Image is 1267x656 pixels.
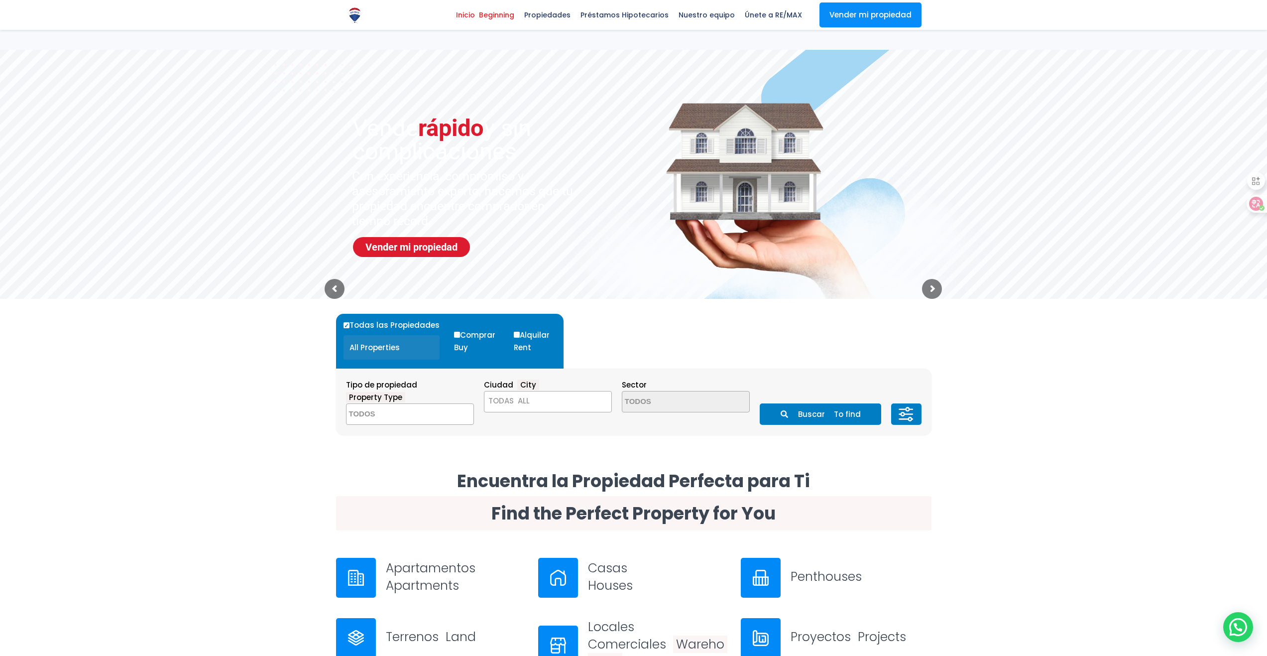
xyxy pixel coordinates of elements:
[538,558,729,598] a: Casas Houses
[346,380,474,403] span: Tipo de propiedad
[517,380,539,390] font: City
[341,314,450,369] label: Todas las Propiedades
[451,7,519,22] span: Inicio
[519,7,576,22] span: Propiedades
[386,628,527,646] h3: Terrenos
[760,403,881,425] button: Buscar To find
[588,559,729,594] h3: Casas
[518,395,530,406] font: ALL
[576,7,674,22] span: Préstamos Hipotecarios
[454,342,468,353] font: Buy
[511,324,564,359] label: Alquilar
[491,501,776,525] font: Find the Perfect Property for You
[336,558,527,598] a: Apartamentos Apartments
[622,380,647,390] span: Sector
[346,392,405,402] font: Property Type
[484,394,611,408] span: TODAS
[336,469,931,530] strong: Encuentra la Propiedad Perfecta para Ti
[488,395,530,406] span: TODAS
[418,114,484,141] span: rápido
[674,7,740,22] span: Nuestro equipo
[352,116,600,163] sr7-txt: Vende y sin complicaciones
[740,7,807,22] span: Únete a RE/MAX
[352,169,580,229] sr7-txt: Con experiencia, compromiso y asesoramiento experto, hacemos que tu propiedad encuentre comprador...
[446,628,476,646] font: Land
[741,558,931,598] a: Penthouses
[791,568,931,585] h3: Penthouses
[344,322,349,328] input: Todas las PropiedadesAll Properties
[834,409,861,419] font: To find
[514,332,520,338] input: Alquilar Rent
[588,577,633,594] font: Houses
[819,2,921,27] a: Vender mi propiedad
[386,577,459,594] font: Apartments
[858,628,906,646] font: Projects
[514,342,531,353] font: Rent
[454,332,460,338] input: Comprar Buy
[791,628,931,646] h3: Proyectos
[484,380,539,390] span: Ciudad
[346,404,443,425] textarea: Search
[386,559,527,594] h3: Apartamentos
[353,237,470,257] a: Vender mi propiedad
[484,391,612,412] span: TODAS
[452,324,509,359] label: Comprar
[622,392,719,413] textarea: Search
[349,342,400,353] font: All Properties
[346,6,363,24] img: Logo de REMAX
[479,10,514,20] font: Beginning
